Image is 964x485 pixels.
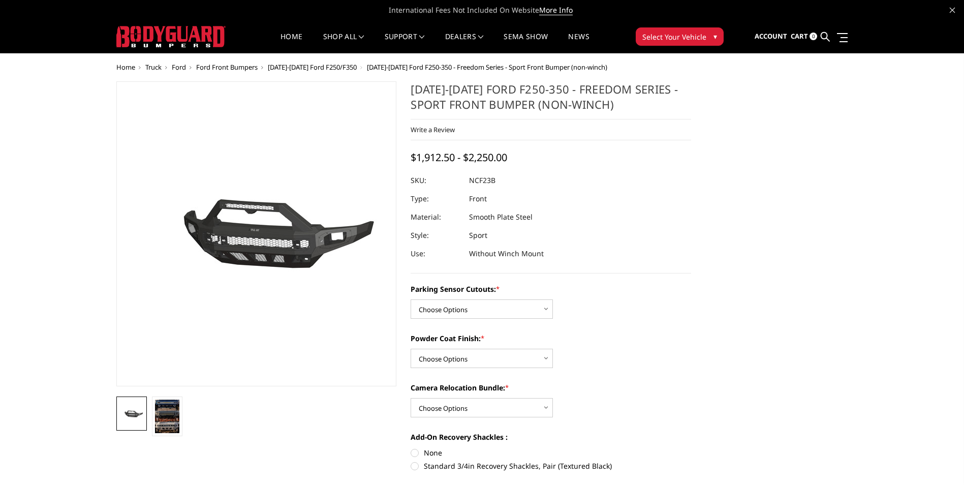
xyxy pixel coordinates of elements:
a: News [568,33,589,53]
span: 0 [810,33,817,40]
a: Ford Front Bumpers [196,63,258,72]
label: None [411,447,691,458]
a: SEMA Show [504,33,548,53]
a: Cart 0 [791,23,817,50]
dd: Smooth Plate Steel [469,208,533,226]
h1: [DATE]-[DATE] Ford F250-350 - Freedom Series - Sport Front Bumper (non-winch) [411,81,691,119]
span: Account [755,32,787,41]
dt: SKU: [411,171,461,190]
label: Parking Sensor Cutouts: [411,284,691,294]
label: Standard 3/4in Recovery Shackles, Pair (Textured Black) [411,461,691,471]
a: Account [755,23,787,50]
button: Select Your Vehicle [636,27,724,46]
dd: Without Winch Mount [469,245,544,263]
span: [DATE]-[DATE] Ford F250-350 - Freedom Series - Sport Front Bumper (non-winch) [367,63,607,72]
a: shop all [323,33,364,53]
dt: Material: [411,208,461,226]
a: Truck [145,63,162,72]
a: Dealers [445,33,484,53]
span: ▾ [713,31,717,42]
img: BODYGUARD BUMPERS [116,26,226,47]
img: 2023-2025 Ford F250-350 - Freedom Series - Sport Front Bumper (non-winch) [119,408,144,420]
label: Add-On Recovery Shackles : [411,432,691,442]
span: Cart [791,32,808,41]
dd: Sport [469,226,487,245]
a: Home [116,63,135,72]
a: Write a Review [411,125,455,134]
a: Home [281,33,302,53]
img: Multiple lighting options [155,400,179,433]
dd: NCF23B [469,171,495,190]
a: [DATE]-[DATE] Ford F250/F350 [268,63,357,72]
label: Camera Relocation Bundle: [411,382,691,393]
span: Select Your Vehicle [642,32,706,42]
dt: Type: [411,190,461,208]
label: Powder Coat Finish: [411,333,691,344]
dd: Front [469,190,487,208]
a: Ford [172,63,186,72]
a: 2023-2025 Ford F250-350 - Freedom Series - Sport Front Bumper (non-winch) [116,81,397,386]
a: More Info [539,5,573,15]
img: 2023-2025 Ford F250-350 - Freedom Series - Sport Front Bumper (non-winch) [129,174,383,293]
dt: Style: [411,226,461,245]
a: Support [385,33,425,53]
span: $1,912.50 - $2,250.00 [411,150,507,164]
dt: Use: [411,245,461,263]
